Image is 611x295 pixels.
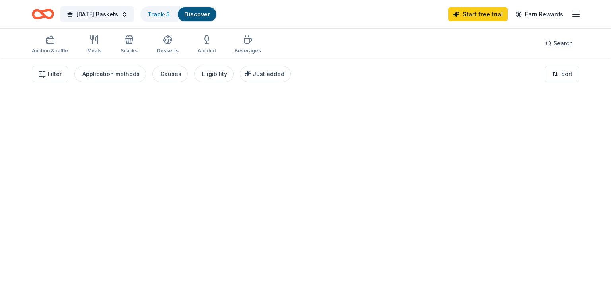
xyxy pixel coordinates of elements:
[511,7,568,21] a: Earn Rewards
[60,6,134,22] button: [DATE] Baskets
[202,69,227,79] div: Eligibility
[140,6,217,22] button: Track· 5Discover
[545,66,579,82] button: Sort
[74,66,146,82] button: Application methods
[157,48,179,54] div: Desserts
[32,66,68,82] button: Filter
[32,5,54,23] a: Home
[235,32,261,58] button: Beverages
[253,70,284,77] span: Just added
[448,7,508,21] a: Start free trial
[121,48,138,54] div: Snacks
[553,39,573,48] span: Search
[539,35,579,51] button: Search
[160,69,181,79] div: Causes
[194,66,234,82] button: Eligibility
[76,10,118,19] span: [DATE] Baskets
[157,32,179,58] button: Desserts
[121,32,138,58] button: Snacks
[82,69,140,79] div: Application methods
[87,48,101,54] div: Meals
[87,32,101,58] button: Meals
[32,32,68,58] button: Auction & raffle
[152,66,188,82] button: Causes
[561,69,572,79] span: Sort
[32,48,68,54] div: Auction & raffle
[198,32,216,58] button: Alcohol
[148,11,170,17] a: Track· 5
[184,11,210,17] a: Discover
[235,48,261,54] div: Beverages
[198,48,216,54] div: Alcohol
[48,69,62,79] span: Filter
[240,66,291,82] button: Just added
